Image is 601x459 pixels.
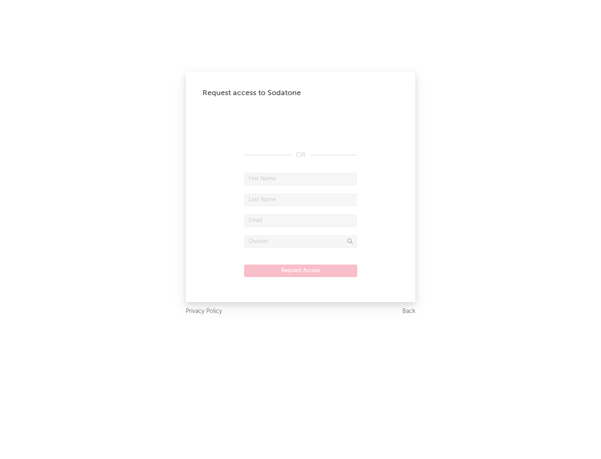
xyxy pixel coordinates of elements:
a: Back [402,306,415,317]
input: Email [244,214,357,227]
input: First Name [244,173,357,185]
input: Division [244,235,357,248]
input: Last Name [244,194,357,206]
a: Privacy Policy [186,306,222,317]
div: Request access to Sodatone [202,88,399,98]
button: Request Access [244,265,357,277]
div: OR [244,150,357,160]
